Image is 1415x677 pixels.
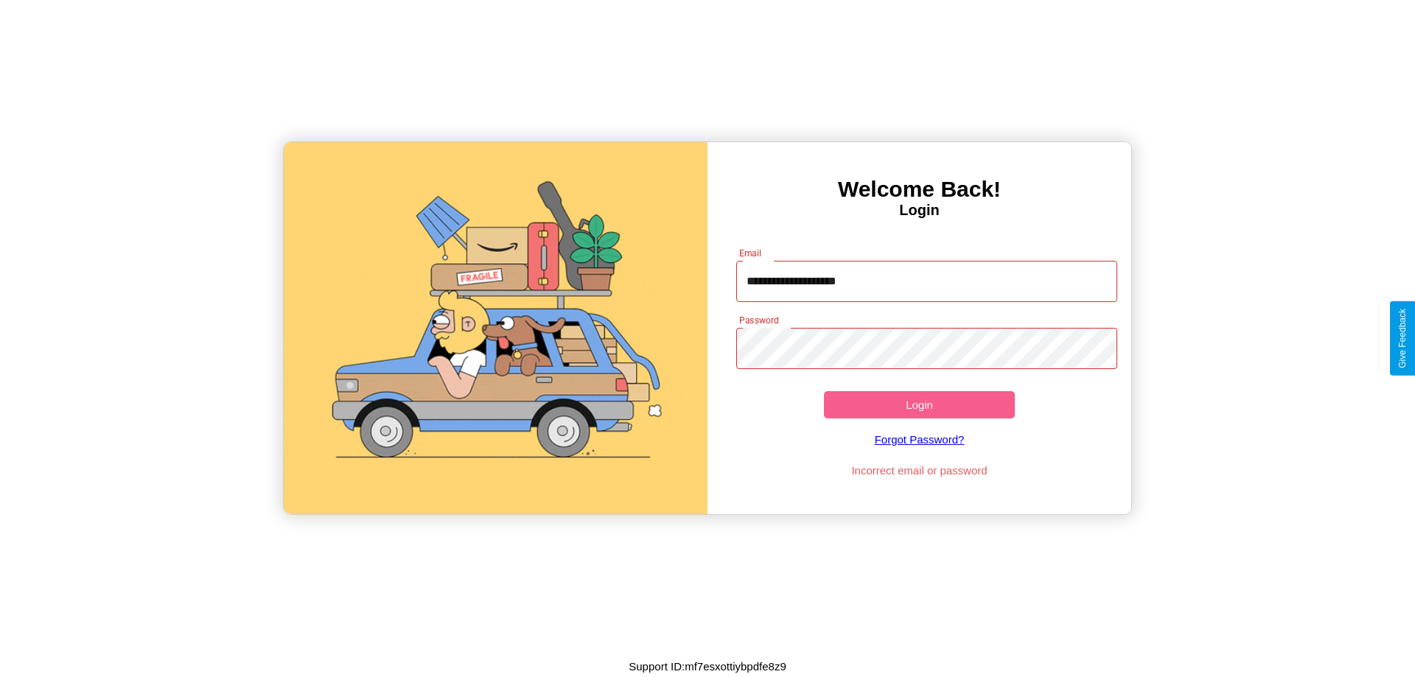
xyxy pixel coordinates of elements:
[739,247,762,259] label: Email
[707,177,1131,202] h3: Welcome Back!
[629,656,786,676] p: Support ID: mf7esxottiybpdfe8z9
[707,202,1131,219] h4: Login
[729,418,1111,460] a: Forgot Password?
[729,460,1111,480] p: Incorrect email or password
[824,391,1015,418] button: Login
[1397,309,1408,368] div: Give Feedback
[284,142,707,514] img: gif
[739,314,778,326] label: Password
